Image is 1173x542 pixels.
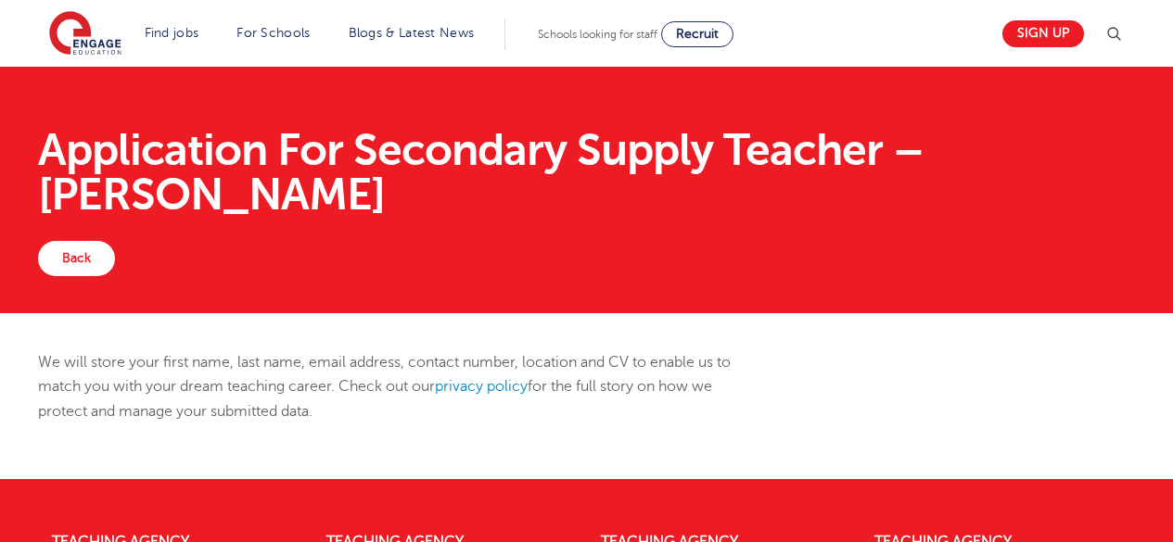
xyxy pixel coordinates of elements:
a: Recruit [661,21,733,47]
h1: Application For Secondary Supply Teacher – [PERSON_NAME] [38,128,1135,217]
a: For Schools [236,26,310,40]
a: Blogs & Latest News [349,26,475,40]
img: Engage Education [49,11,121,57]
span: Recruit [676,27,719,41]
a: Find jobs [145,26,199,40]
a: Sign up [1002,20,1084,47]
span: Schools looking for staff [538,28,657,41]
a: Back [38,241,115,276]
a: privacy policy [435,378,528,395]
p: We will store your first name, last name, email address, contact number, location and CV to enabl... [38,350,760,423]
